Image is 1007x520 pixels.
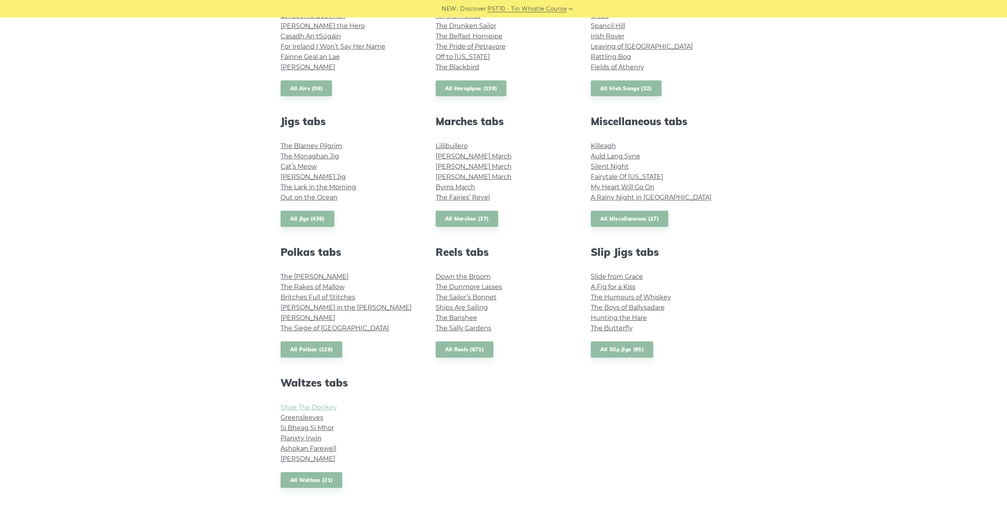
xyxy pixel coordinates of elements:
h2: Jigs tabs [281,115,417,128]
a: [PERSON_NAME] [281,455,335,463]
a: The Sailor’s Bonnet [436,293,497,301]
a: Si­ Bheag Si­ Mhor [281,424,334,432]
h2: Waltzes tabs [281,377,417,389]
a: King Of Fairies [436,12,481,19]
a: Ashokan Farewell [281,445,336,452]
a: Ships Are Sailing [436,304,488,311]
a: Fáinne Geal an Lae [281,53,340,61]
a: Slide from Grace [591,273,643,280]
a: Off to [US_STATE] [436,53,490,61]
a: Down the Broom [436,273,491,280]
a: [PERSON_NAME] March [436,163,512,170]
a: Silent Night [591,163,629,170]
a: The Rakes of Mallow [281,283,345,291]
span: Discover [460,4,486,13]
a: [PERSON_NAME] [281,314,335,322]
a: All Jigs (436) [281,211,334,227]
a: Fields of Athenry [591,63,644,71]
a: Killeagh [591,142,616,150]
a: Shoe The Donkey [281,404,337,411]
a: For Ireland I Won’t Say Her Name [281,43,385,50]
a: The Lark in the Morning [281,183,356,191]
a: Leaving of [GEOGRAPHIC_DATA] [591,43,693,50]
a: The Dunmore Lasses [436,283,502,291]
a: The Blarney Pilgrim [281,142,342,150]
a: [PERSON_NAME] in the [PERSON_NAME] [281,304,412,311]
a: Byrns March [436,183,475,191]
h2: Marches tabs [436,115,572,128]
a: The Banshee [436,314,477,322]
a: The Butterfly [591,324,633,332]
a: Out on the Ocean [281,194,338,201]
a: All Marches (37) [436,211,499,227]
span: NEW: [442,4,458,13]
a: Greensleeves [281,414,323,421]
a: My Heart Will Go On [591,183,654,191]
a: [PERSON_NAME] [281,63,335,71]
a: All Slip Jigs (95) [591,341,653,358]
a: A Fig for a Kiss [591,283,635,291]
a: [PERSON_NAME] Jig [281,173,346,181]
a: All Polkas (129) [281,341,343,358]
a: Planxty Irwin [281,434,322,442]
h2: Miscellaneous tabs [591,115,727,128]
a: The Belfast Hornpipe [436,32,503,40]
a: The Siege of [GEOGRAPHIC_DATA] [281,324,389,332]
a: All Airs (36) [281,80,332,97]
a: Cat’s Meow [281,163,317,170]
a: All Hornpipes (139) [436,80,507,97]
a: Britches Full of Stitches [281,293,355,301]
a: The Boys of Ballysadare [591,304,665,311]
a: The Sally Gardens [436,324,491,332]
a: All Miscellaneous (17) [591,211,669,227]
a: The Fairies’ Revel [436,194,490,201]
a: Irish Rover [591,32,624,40]
a: Grace [591,12,609,19]
a: Rattling Bog [591,53,631,61]
a: Fairytale Of [US_STATE] [591,173,663,181]
a: [PERSON_NAME] March [436,152,512,160]
a: [PERSON_NAME] the Hero [281,22,365,30]
a: Spancil Hill [591,22,625,30]
a: The Drunken Sailor [436,22,496,30]
a: Auld Lang Syne [591,152,640,160]
a: Casadh An tSúgáin [281,32,341,40]
a: Hunting the Hare [591,314,647,322]
a: The Humours of Whiskey [591,293,671,301]
h2: Slip Jigs tabs [591,246,727,258]
a: [PERSON_NAME] March [436,173,512,181]
a: The [PERSON_NAME] [281,273,349,280]
a: PST10 - Tin Whistle Course [487,4,567,13]
a: The Blackbird [436,63,479,71]
a: The Pride of Petravore [436,43,506,50]
a: The Monaghan Jig [281,152,339,160]
h2: Polkas tabs [281,246,417,258]
a: All Reels (871) [436,341,494,358]
a: All Irish Songs (32) [591,80,662,97]
h2: Reels tabs [436,246,572,258]
a: All Waltzes (21) [281,472,343,488]
a: A Rainy Night in [GEOGRAPHIC_DATA] [591,194,711,201]
a: Lonesome Boatman [281,12,345,19]
a: Lillibullero [436,142,468,150]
